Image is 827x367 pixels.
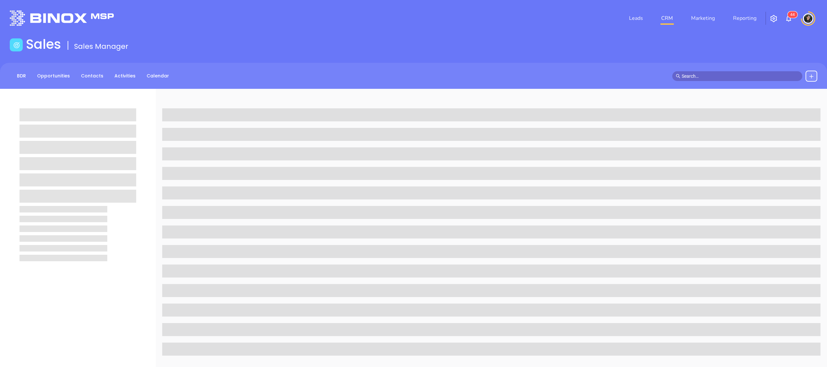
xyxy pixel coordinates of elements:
a: Reporting [730,12,759,25]
a: Contacts [77,71,107,81]
span: Sales Manager [74,41,128,51]
img: user [803,13,813,24]
a: Opportunities [33,71,74,81]
a: BDR [13,71,30,81]
h1: Sales [26,36,61,52]
span: 4 [790,12,793,17]
span: 4 [793,12,795,17]
img: logo [10,10,114,26]
span: search [676,74,680,78]
img: iconSetting [770,15,778,22]
a: Marketing [689,12,717,25]
sup: 44 [788,11,797,18]
a: Leads [626,12,646,25]
input: Search… [682,73,799,80]
a: Calendar [143,71,173,81]
img: iconNotification [785,15,793,22]
a: CRM [659,12,676,25]
a: Activities [111,71,139,81]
